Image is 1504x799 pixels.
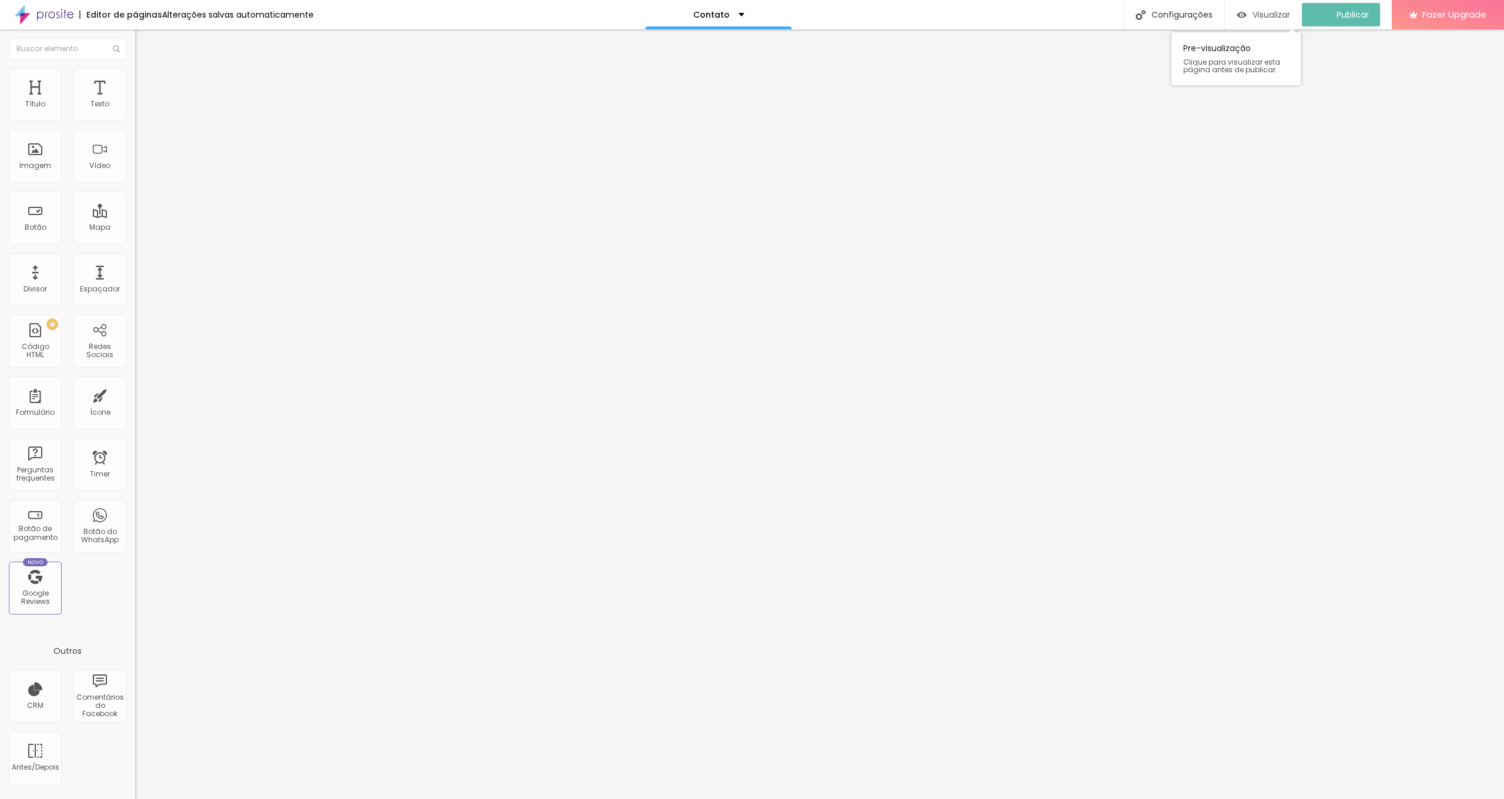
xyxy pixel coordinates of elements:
[90,470,110,478] div: Timer
[1183,58,1289,73] span: Clique para visualizar esta página antes de publicar.
[89,223,110,231] div: Mapa
[27,701,43,710] div: CRM
[1136,10,1146,20] img: Icone
[12,343,58,360] div: Código HTML
[1422,9,1486,19] span: Fazer Upgrade
[23,558,48,566] div: Novo
[693,11,730,19] p: Contato
[89,162,110,170] div: Vídeo
[1337,10,1369,19] span: Publicar
[12,589,58,606] div: Google Reviews
[76,528,123,545] div: Botão do WhatsApp
[12,763,58,771] div: Antes/Depois
[113,45,120,52] img: Icone
[12,466,58,483] div: Perguntas frequentes
[19,162,51,170] div: Imagem
[1237,10,1247,20] img: view-1.svg
[80,285,120,293] div: Espaçador
[23,285,47,293] div: Divisor
[1225,3,1302,26] button: Visualizar
[9,38,126,59] input: Buscar elemento
[25,100,45,108] div: Título
[1302,3,1380,26] button: Publicar
[135,29,1504,799] iframe: Editor
[162,11,314,19] div: Alterações salvas automaticamente
[1253,10,1290,19] span: Visualizar
[16,408,55,417] div: Formulário
[79,11,162,19] div: Editor de páginas
[76,343,123,360] div: Redes Sociais
[25,223,46,231] div: Botão
[76,693,123,719] div: Comentários do Facebook
[90,100,109,108] div: Texto
[1171,32,1301,85] div: Pre-visualização
[12,525,58,542] div: Botão de pagamento
[90,408,110,417] div: Ícone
